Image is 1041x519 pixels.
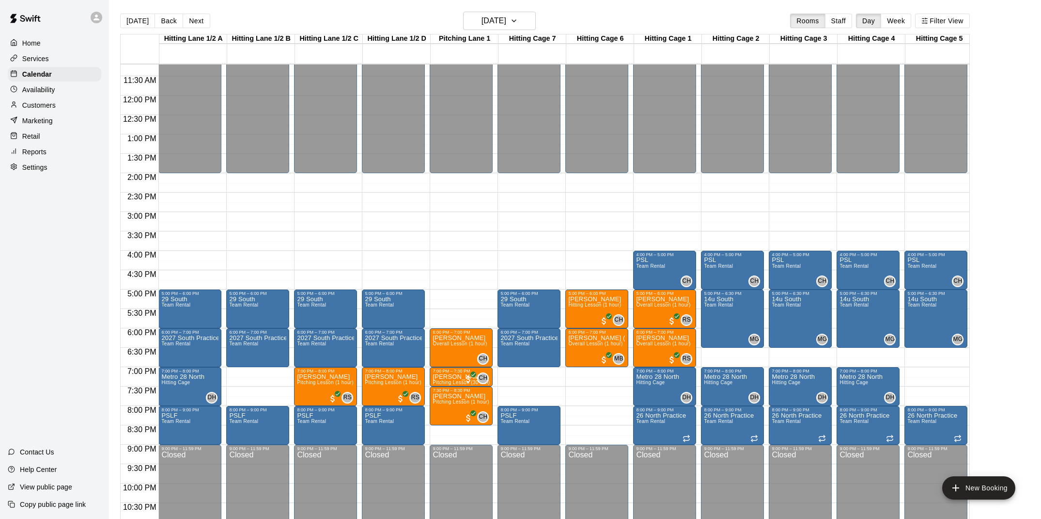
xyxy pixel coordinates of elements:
[568,302,621,308] span: Hitting Lesson (1 hour)
[22,116,53,126] p: Marketing
[683,354,691,364] span: RS
[125,387,159,395] span: 7:30 PM
[125,154,159,162] span: 1:30 PM
[125,290,159,298] span: 5:00 PM
[8,145,101,159] div: Reports
[704,419,733,424] span: Team Rental
[750,393,759,403] span: DH
[954,435,962,442] span: Recurring event
[125,173,159,181] span: 2:00 PM
[684,276,692,287] span: Conner Hall
[566,34,634,44] div: Hitting Cage 6
[772,407,829,412] div: 8:00 PM – 9:00 PM
[614,315,623,325] span: CH
[158,367,221,406] div: 7:00 PM – 8:00 PM: Metro 28 North
[636,341,690,346] span: Overall Lesson (1 hour)
[477,353,489,365] div: Conner Hall
[463,12,536,30] button: [DATE]
[500,330,558,335] div: 6:00 PM – 7:00 PM
[365,330,422,335] div: 6:00 PM – 7:00 PM
[837,406,900,445] div: 8:00 PM – 9:00 PM: 26 North Practice
[636,419,665,424] span: Team Rental
[433,330,490,335] div: 6:00 PM – 7:00 PM
[772,302,801,308] span: Team Rental
[884,276,896,287] div: Conner Hall
[633,251,696,290] div: 4:00 PM – 5:00 PM: PSL
[790,14,825,28] button: Rooms
[565,290,628,328] div: 5:00 PM – 6:00 PM: Aiden Taylor
[125,212,159,220] span: 3:00 PM
[413,392,421,404] span: Ryan Schubert
[464,413,473,423] span: All customers have paid
[820,334,828,345] span: Michael Gallagher
[125,348,159,356] span: 6:30 PM
[430,328,493,367] div: 6:00 PM – 7:00 PM: Appelbaum
[294,328,357,367] div: 6:00 PM – 7:00 PM: 2027 South Practice
[497,406,560,445] div: 8:00 PM – 9:00 PM: PSLF
[479,373,487,383] span: CH
[229,341,258,346] span: Team Rental
[772,252,829,257] div: 4:00 PM – 5:00 PM
[613,314,624,326] div: Conner Hall
[8,98,101,113] div: Customers
[839,291,897,296] div: 5:00 PM – 6:30 PM
[183,14,210,28] button: Next
[22,38,41,48] p: Home
[22,131,40,141] p: Retail
[226,406,289,445] div: 8:00 PM – 9:00 PM: PSLF
[769,251,832,290] div: 4:00 PM – 5:00 PM: PSL
[158,328,221,367] div: 6:00 PM – 7:00 PM: 2027 South Practice
[8,114,101,128] a: Marketing
[159,34,227,44] div: Hitting Lane 1/2 A
[8,36,101,50] div: Home
[500,341,529,346] span: Team Rental
[884,334,896,345] div: Michael Gallagher
[125,425,159,434] span: 8:30 PM
[683,435,690,442] span: Recurring event
[888,392,896,404] span: Daniel Hupart
[772,263,801,269] span: Team Rental
[22,100,56,110] p: Customers
[8,67,101,81] a: Calendar
[20,500,86,509] p: Copy public page link
[22,85,55,95] p: Availability
[342,392,353,404] div: Ryan Schubert
[816,276,828,287] div: Conner Hall
[295,34,363,44] div: Hitting Lane 1/2 C
[125,445,159,453] span: 9:00 PM
[702,34,770,44] div: Hitting Cage 2
[365,302,394,308] span: Team Rental
[8,82,101,97] a: Availability
[125,328,159,337] span: 6:00 PM
[433,380,490,385] span: Pitching Lesson (30 min)
[704,263,733,269] span: Team Rental
[772,291,829,296] div: 5:00 PM – 6:30 PM
[477,373,489,384] div: Conner Hall
[684,353,692,365] span: Ryan Schubert
[229,302,258,308] span: Team Rental
[8,51,101,66] div: Services
[433,341,487,346] span: Overall Lesson (1 hour)
[636,330,693,335] div: 6:00 PM – 7:00 PM
[479,412,487,422] span: CH
[500,302,529,308] span: Team Rental
[396,394,405,404] span: All customers have paid
[856,14,881,28] button: Day
[752,276,760,287] span: Conner Hall
[907,419,936,424] span: Team Rental
[161,341,190,346] span: Team Rental
[839,380,868,385] span: Hitting Cage
[772,419,801,424] span: Team Rental
[837,367,900,406] div: 7:00 PM – 8:00 PM: Metro 28 North
[20,465,57,474] p: Help Center
[956,276,963,287] span: Conner Hall
[888,334,896,345] span: Michael Gallagher
[704,407,761,412] div: 8:00 PM – 9:00 PM
[952,334,963,345] div: Michael Gallagher
[636,369,693,373] div: 7:00 PM – 8:00 PM
[617,353,624,365] span: Metro Baseball
[667,316,677,326] span: All customers have paid
[365,407,422,412] div: 8:00 PM – 9:00 PM
[614,354,623,364] span: MB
